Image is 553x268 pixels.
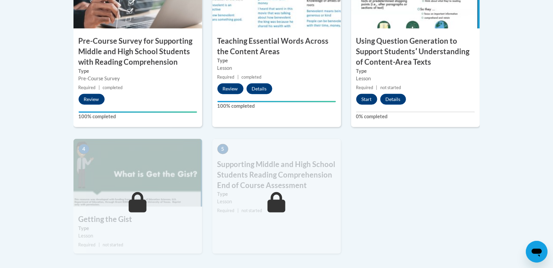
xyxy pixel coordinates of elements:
span: Required [356,85,374,90]
h3: Getting the Gist [73,214,202,225]
h3: Teaching Essential Words Across the Content Areas [212,36,341,57]
span: Required [79,85,96,90]
span: not started [380,85,401,90]
div: Lesson [217,198,336,205]
div: Lesson [79,232,197,240]
button: Start [356,94,377,105]
label: 100% completed [79,113,197,120]
label: Type [217,57,336,64]
span: 5 [217,144,228,154]
button: Details [380,94,406,105]
div: Lesson [217,64,336,72]
label: Type [356,67,475,75]
label: Type [79,225,197,232]
button: Details [247,83,272,94]
label: 0% completed [356,113,475,120]
span: | [237,208,239,213]
h3: Using Question Generation to Support Studentsʹ Understanding of Content-Area Texts [351,36,480,67]
h3: Pre-Course Survey for Supporting Middle and High School Students with Reading Comprehension [73,36,202,67]
div: Lesson [356,75,475,82]
span: | [237,75,239,80]
span: | [376,85,378,90]
span: completed [103,85,123,90]
button: Review [217,83,243,94]
div: Your progress [79,111,197,113]
span: | [99,85,100,90]
label: 100% completed [217,102,336,110]
img: Course Image [73,139,202,207]
iframe: Button to launch messaging window [526,241,548,263]
button: Review [79,94,105,105]
div: Pre-Course Survey [79,75,197,82]
span: Required [79,242,96,247]
span: completed [241,75,261,80]
h3: Supporting Middle and High School Students Reading Comprehension End of Course Assessment [212,159,341,190]
span: | [99,242,100,247]
span: not started [103,242,123,247]
div: Your progress [217,101,336,102]
span: 4 [79,144,89,154]
span: not started [241,208,262,213]
span: Required [217,75,235,80]
span: Required [217,208,235,213]
label: Type [79,67,197,75]
label: Type [217,190,336,198]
